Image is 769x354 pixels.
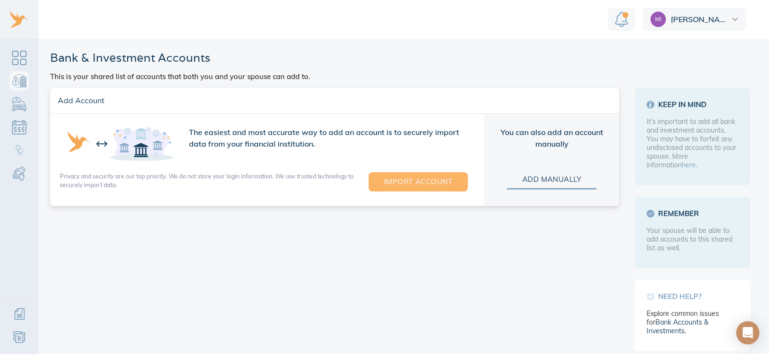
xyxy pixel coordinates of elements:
[489,119,614,157] div: You can also add an account manually
[647,318,708,335] a: Bank Accounts & Investments
[181,119,475,172] div: The easiest and most accurate way to add an account is to securely import data from your financia...
[647,292,738,301] span: Need help?
[50,50,310,65] h1: Bank & Investment Accounts
[732,18,738,21] img: dropdown.svg
[10,327,29,347] a: Resources
[369,172,468,191] button: Import Account
[507,170,597,190] button: add manually
[736,321,759,344] div: Open Intercom Messenger
[650,12,666,27] img: 235fe030b3e2cec80447a6cf73031b5b
[58,95,611,106] span: Add Account
[384,176,452,188] span: Import Account
[671,15,729,23] span: [PERSON_NAME]
[682,161,696,169] a: here
[60,172,369,191] div: Privacy and security are our top priority. We do not store your login information. We use trusted...
[67,126,173,161] img: plaid.svg
[522,173,581,186] span: add manually
[10,141,29,160] a: Child Custody & Parenting
[647,209,738,218] span: Remember
[50,73,310,80] h3: This is your shared list of accounts that both you and your spouse can add to.
[10,164,29,183] a: Child & Spousal Support
[10,118,29,137] a: Debts & Obligations
[10,48,29,68] a: Dashboard
[10,71,29,91] a: Bank Accounts & Investments
[615,12,628,27] img: Notification
[10,95,29,114] a: Personal Possessions
[647,117,738,169] div: It's important to add all bank and investment accounts. You may have to forfeit any undisclosed a...
[647,226,738,252] div: Your spouse will be able to add accounts to this shared list as well.
[647,100,738,109] span: Keep in mind
[10,304,29,324] a: Additional Information
[647,309,738,335] div: Explore common issues for .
